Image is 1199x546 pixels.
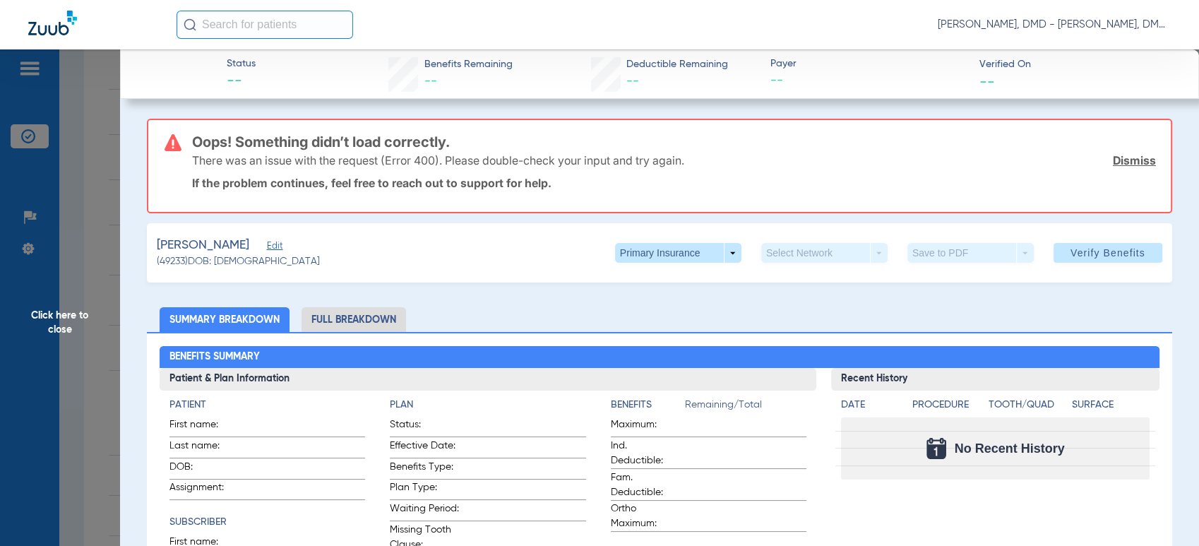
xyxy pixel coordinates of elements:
h4: Plan [390,398,586,413]
h4: Tooth/Quad [989,398,1067,413]
app-breakdown-title: Surface [1072,398,1150,417]
li: Full Breakdown [302,307,406,332]
app-breakdown-title: Date [841,398,900,417]
span: No Recent History [955,441,1065,456]
a: Dismiss [1113,153,1156,167]
span: Benefits Remaining [424,57,513,72]
span: Remaining/Total [685,398,807,417]
h4: Date [841,398,900,413]
h2: Benefits Summary [160,346,1160,369]
span: Ortho Maximum: [611,502,680,531]
app-breakdown-title: Procedure [912,398,984,417]
span: DOB: [169,460,239,479]
span: Maximum: [611,417,680,437]
span: Benefits Type: [390,460,459,479]
h3: Patient & Plan Information [160,368,817,391]
p: There was an issue with the request (Error 400). Please double-check your input and try again. [192,153,684,167]
span: Edit [267,241,280,254]
span: Plan Type: [390,480,459,499]
span: Deductible Remaining [626,57,728,72]
app-breakdown-title: Benefits [611,398,685,417]
h4: Surface [1072,398,1150,413]
span: Effective Date: [390,439,459,458]
span: Waiting Period: [390,502,459,521]
img: error-icon [165,134,181,151]
button: Verify Benefits [1054,243,1162,263]
span: -- [626,75,639,88]
span: Assignment: [169,480,239,499]
li: Summary Breakdown [160,307,290,332]
img: Zuub Logo [28,11,77,35]
img: Calendar [926,438,946,459]
iframe: Chat Widget [1128,478,1199,546]
span: Last name: [169,439,239,458]
span: Status: [390,417,459,437]
input: Search for patients [177,11,353,39]
h4: Procedure [912,398,984,413]
span: -- [424,75,437,88]
img: Search Icon [184,18,196,31]
span: First name: [169,417,239,437]
span: (49233) DOB: [DEMOGRAPHIC_DATA] [157,254,320,269]
span: -- [770,72,967,90]
h3: Oops! Something didn’t load correctly. [192,135,1156,149]
span: Fam. Deductible: [611,470,680,500]
span: [PERSON_NAME], DMD - [PERSON_NAME], DMD [938,18,1171,32]
h3: Recent History [831,368,1159,391]
h4: Benefits [611,398,685,413]
app-breakdown-title: Tooth/Quad [989,398,1067,417]
h4: Subscriber [169,515,366,530]
span: [PERSON_NAME] [157,237,249,254]
button: Primary Insurance [615,243,741,263]
span: Status [227,57,256,71]
span: Payer [770,57,967,71]
h4: Patient [169,398,366,413]
span: -- [227,72,256,92]
p: If the problem continues, feel free to reach out to support for help. [192,176,1156,190]
span: Ind. Deductible: [611,439,680,468]
span: Verified On [979,57,1176,72]
span: -- [979,73,995,88]
span: Verify Benefits [1070,247,1145,259]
